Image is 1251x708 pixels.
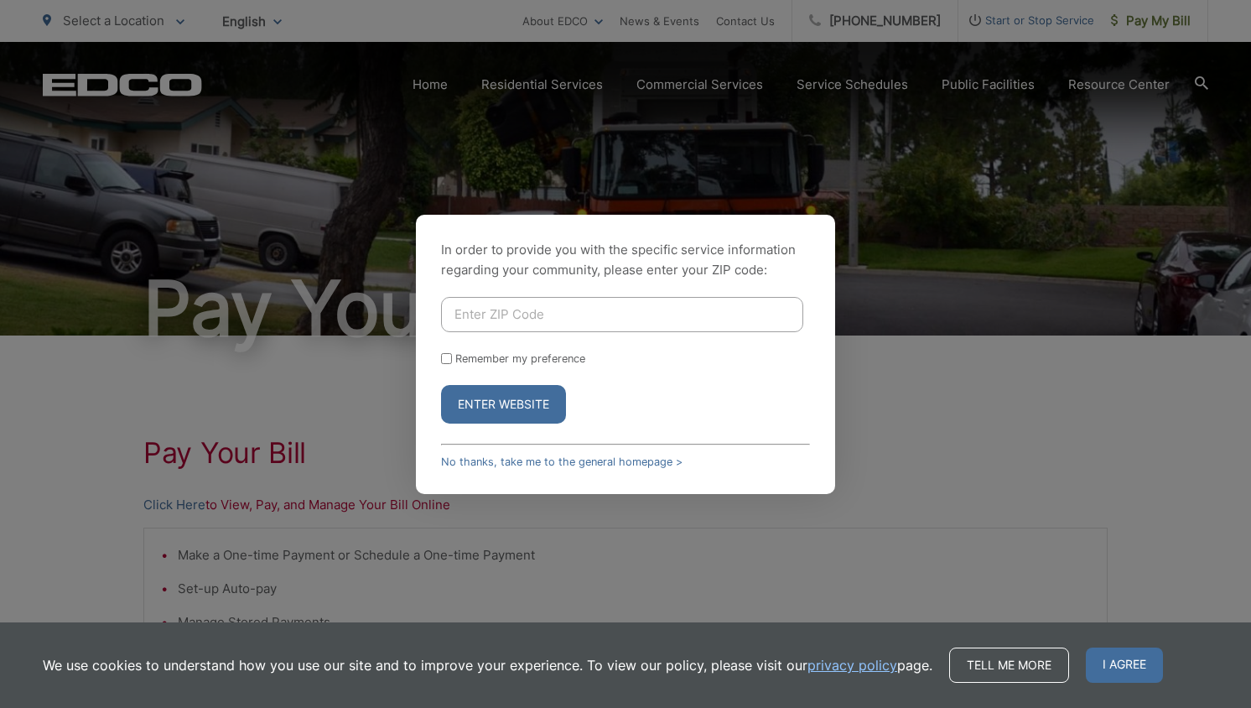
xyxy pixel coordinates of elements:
p: We use cookies to understand how you use our site and to improve your experience. To view our pol... [43,655,932,675]
p: In order to provide you with the specific service information regarding your community, please en... [441,240,810,280]
a: No thanks, take me to the general homepage > [441,456,683,468]
span: I agree [1086,648,1163,683]
a: Tell me more [949,648,1069,683]
a: privacy policy [807,655,897,675]
button: Enter Website [441,385,566,424]
input: Enter ZIP Code [441,297,803,332]
label: Remember my preference [455,352,585,365]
